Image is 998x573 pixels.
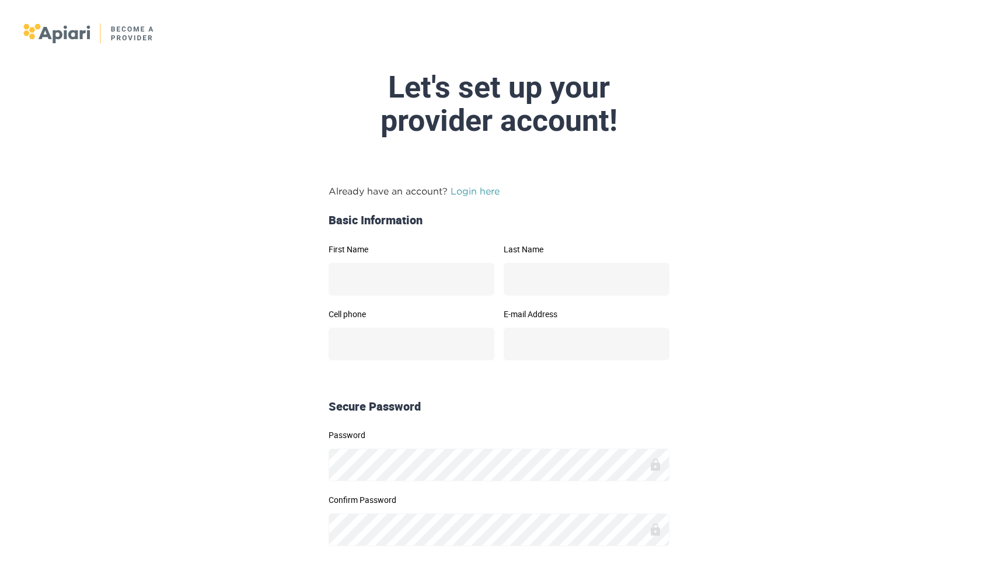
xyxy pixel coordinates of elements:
[224,71,774,137] div: Let's set up your provider account!
[329,245,494,253] label: First Name
[324,212,674,229] div: Basic Information
[504,245,669,253] label: Last Name
[329,184,669,198] p: Already have an account?
[329,310,494,318] label: Cell phone
[504,310,669,318] label: E-mail Address
[329,431,669,439] label: Password
[23,23,155,43] img: logo
[451,186,500,196] a: Login here
[329,496,669,504] label: Confirm Password
[324,398,674,415] div: Secure Password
